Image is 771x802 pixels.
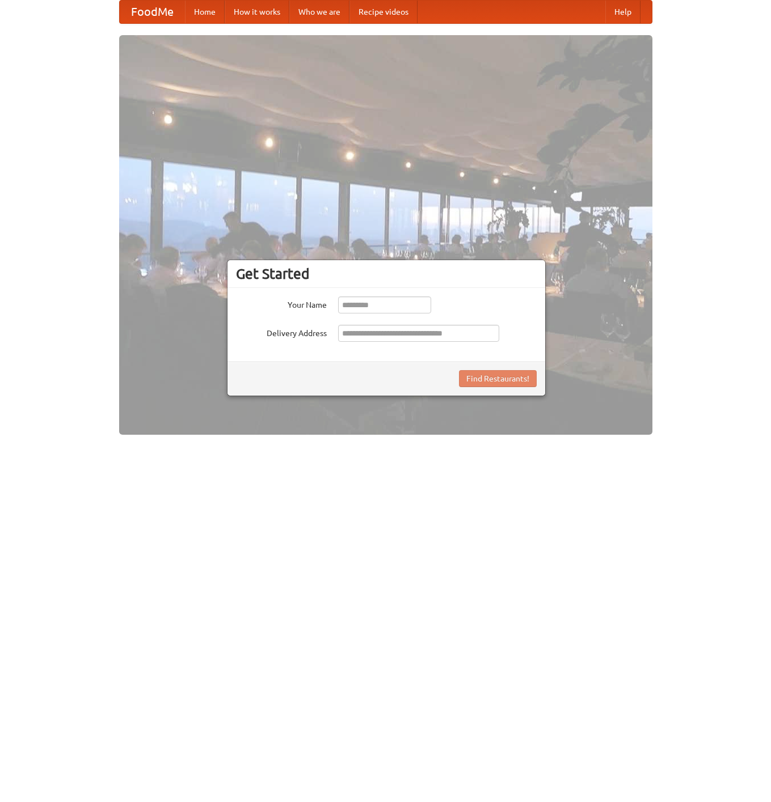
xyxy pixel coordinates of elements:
[225,1,289,23] a: How it works
[349,1,418,23] a: Recipe videos
[289,1,349,23] a: Who we are
[605,1,641,23] a: Help
[459,370,537,387] button: Find Restaurants!
[185,1,225,23] a: Home
[120,1,185,23] a: FoodMe
[236,296,327,311] label: Your Name
[236,265,537,282] h3: Get Started
[236,325,327,339] label: Delivery Address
